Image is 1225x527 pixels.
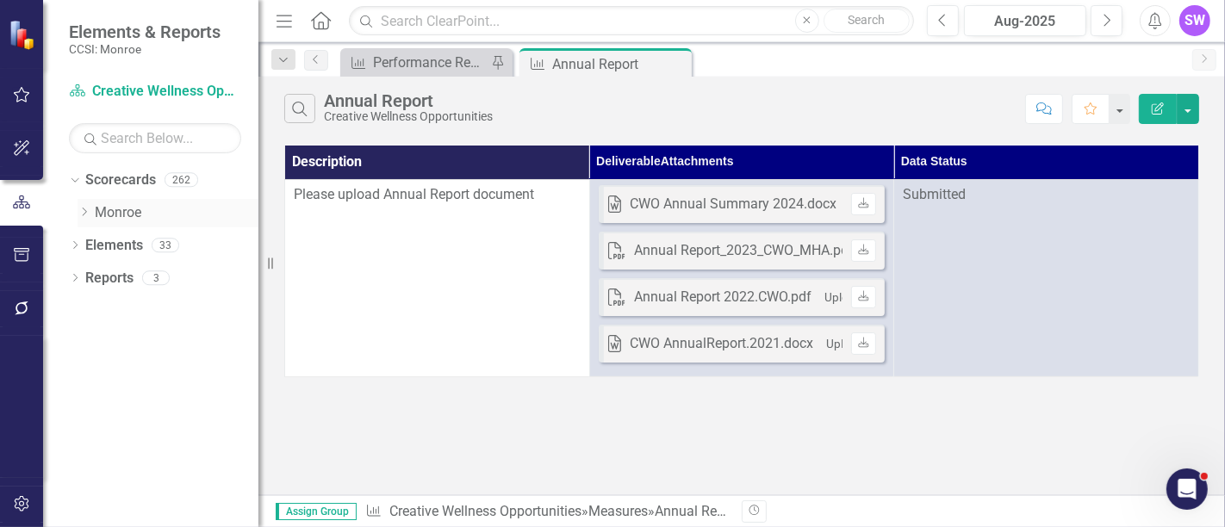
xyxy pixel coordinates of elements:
[69,82,241,102] a: Creative Wellness Opportunities
[630,195,836,214] div: CWO Annual Summary 2024.docx
[826,337,967,350] small: Uploaded [DATE] 12:43 PM
[588,503,648,519] a: Measures
[634,288,811,307] div: Annual Report 2022.CWO.pdf
[389,503,581,519] a: Creative Wellness Opportunities
[285,179,590,376] td: Double-Click to Edit
[349,6,914,36] input: Search ClearPoint...
[276,503,357,520] span: Assign Group
[1166,468,1208,510] iframe: Intercom live chat
[95,203,258,223] a: Monroe
[152,238,179,252] div: 33
[848,13,885,27] span: Search
[634,241,854,261] div: Annual Report_2023_CWO_MHA.pdf
[324,110,493,123] div: Creative Wellness Opportunities
[69,22,221,42] span: Elements & Reports
[824,290,966,304] small: Uploaded [DATE] 12:28 PM
[903,186,966,202] span: Submitted
[69,123,241,153] input: Search Below...
[552,53,687,75] div: Annual Report
[165,173,198,188] div: 262
[85,236,143,256] a: Elements
[970,11,1080,32] div: Aug-2025
[365,502,729,522] div: » »
[373,52,487,73] div: Performance Report
[824,9,910,33] button: Search
[630,334,813,354] div: CWO AnnualReport.2021.docx
[142,270,170,285] div: 3
[655,503,741,519] div: Annual Report
[589,179,894,376] td: Double-Click to Edit
[345,52,487,73] a: Performance Report
[1179,5,1210,36] button: SW
[964,5,1086,36] button: Aug-2025
[294,186,534,202] span: Please upload Annual Report document
[324,91,493,110] div: Annual Report
[85,170,156,190] a: Scorecards
[69,42,221,56] small: CCSI: Monroe
[894,179,1199,376] td: Double-Click to Edit
[85,269,134,288] a: Reports
[7,18,40,51] img: ClearPoint Strategy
